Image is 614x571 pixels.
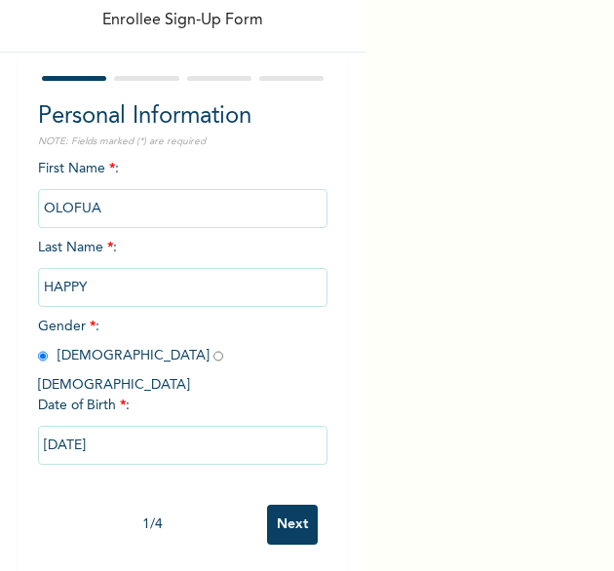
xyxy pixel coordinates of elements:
span: Gender : [DEMOGRAPHIC_DATA] [DEMOGRAPHIC_DATA] [38,320,233,392]
span: First Name : [38,162,328,215]
p: Enrollee Sign-Up Form [102,9,263,32]
p: NOTE: Fields marked (*) are required [38,134,328,149]
h2: Personal Information [38,99,328,134]
span: Date of Birth : [38,396,130,416]
input: Enter your first name [38,189,328,228]
div: 1 / 4 [38,514,268,535]
input: DD-MM-YYYY [38,426,328,465]
span: Last Name : [38,241,328,294]
input: Next [267,505,318,545]
input: Enter your last name [38,268,328,307]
